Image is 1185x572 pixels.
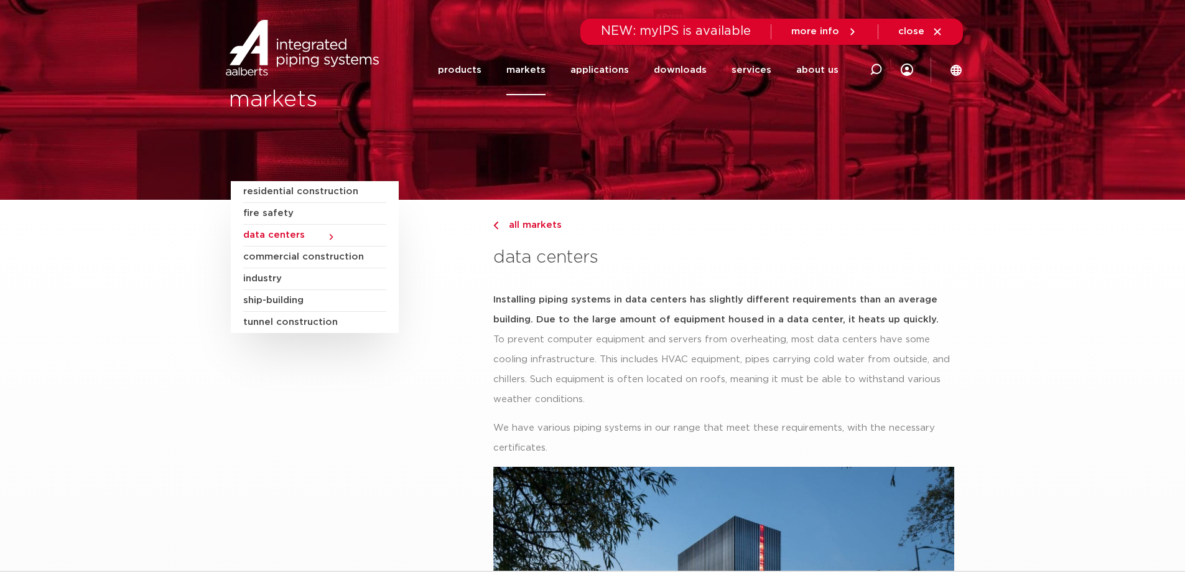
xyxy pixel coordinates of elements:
font: downloads [654,65,707,75]
font: all markets [509,220,562,230]
a: fire safety [243,203,386,225]
a: commercial construction [243,246,386,268]
a: products [438,45,481,95]
font: ship-building [243,296,304,305]
font: products [438,65,481,75]
font: more info [791,27,839,36]
font: about us [796,65,839,75]
a: residential construction [243,181,386,203]
font: residential construction [243,187,358,196]
a: data centers [243,225,386,246]
font: close [898,27,924,36]
font: commercial construction [243,252,364,261]
font: fire safety [243,209,294,218]
font: tunnel construction [243,317,338,327]
a: ship-building [243,290,386,312]
a: all markets [493,218,954,233]
div: my IPS [901,45,913,95]
font: To prevent computer equipment and servers from overheating, most data centers have some cooling i... [493,335,950,404]
font: services [732,65,771,75]
font: We have various piping systems in our range that meet these requirements, with the necessary cert... [493,423,935,452]
font: markets [506,65,546,75]
a: close [898,26,943,37]
font: NEW: myIPS is available [601,25,751,37]
a: more info [791,26,858,37]
font: data centers [493,249,598,266]
a: tunnel construction [243,312,386,333]
font: Installing piping systems in data centers has slightly different requirements than an average bui... [493,295,939,324]
a: industry [243,268,386,290]
a: applications [570,45,629,95]
font: data centers [243,230,305,240]
img: chevron-right.svg [493,222,498,230]
font: markets [229,88,317,111]
a: markets [506,45,546,95]
nav: Menu [438,45,839,95]
font: applications [570,65,629,75]
font: industry [243,274,282,283]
